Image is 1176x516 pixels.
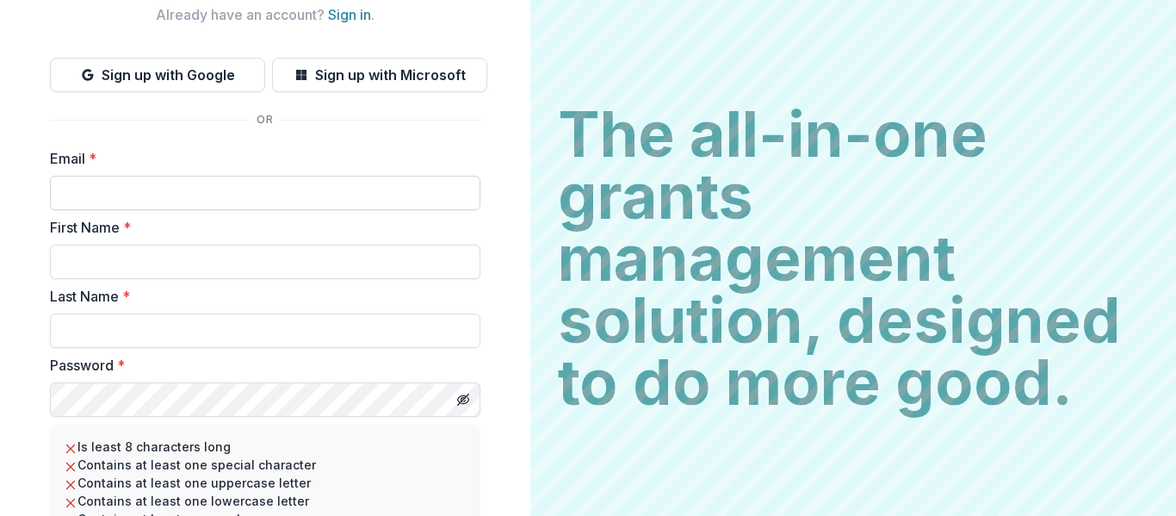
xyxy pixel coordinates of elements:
button: Sign up with Microsoft [272,58,487,92]
button: Sign up with Google [50,58,265,92]
button: Toggle password visibility [449,386,477,413]
h2: Already have an account? . [50,7,480,23]
li: Is least 8 characters long [64,438,467,456]
li: Contains at least one lowercase letter [64,492,467,510]
label: Last Name [50,286,470,307]
label: Email [50,148,470,169]
label: First Name [50,217,470,238]
li: Contains at least one uppercase letter [64,474,467,492]
label: Password [50,355,470,376]
li: Contains at least one special character [64,456,467,474]
a: Sign in [328,6,371,23]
